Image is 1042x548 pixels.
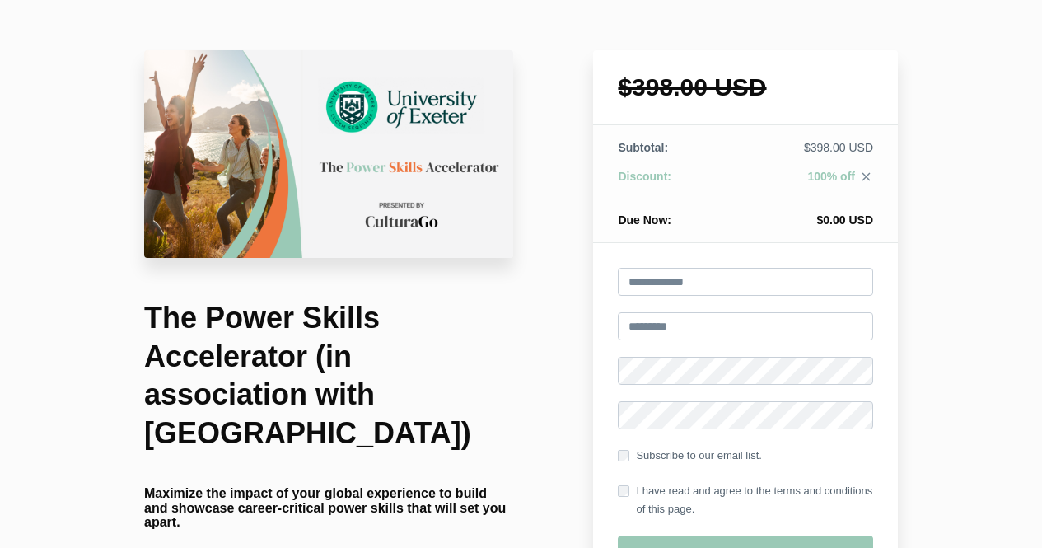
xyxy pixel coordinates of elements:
[855,170,873,188] a: close
[618,168,728,199] th: Discount:
[144,486,513,530] h4: Maximize the impact of your global experience to build and showcase career-critical power skills ...
[144,50,513,258] img: 83720c0-6e26-5801-a5d4-42ecd71128a7_University_of_Exeter_Checkout_Page.png
[618,141,668,154] span: Subtotal:
[859,170,873,184] i: close
[618,199,728,229] th: Due Now:
[618,482,873,518] label: I have read and agree to the terms and conditions of this page.
[817,213,873,227] span: $0.00 USD
[807,170,855,183] span: 100% off
[618,485,629,497] input: I have read and agree to the terms and conditions of this page.
[729,139,873,168] td: $398.00 USD
[618,447,761,465] label: Subscribe to our email list.
[618,450,629,461] input: Subscribe to our email list.
[144,299,513,453] h1: The Power Skills Accelerator (in association with [GEOGRAPHIC_DATA])
[618,75,873,100] h1: $398.00 USD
